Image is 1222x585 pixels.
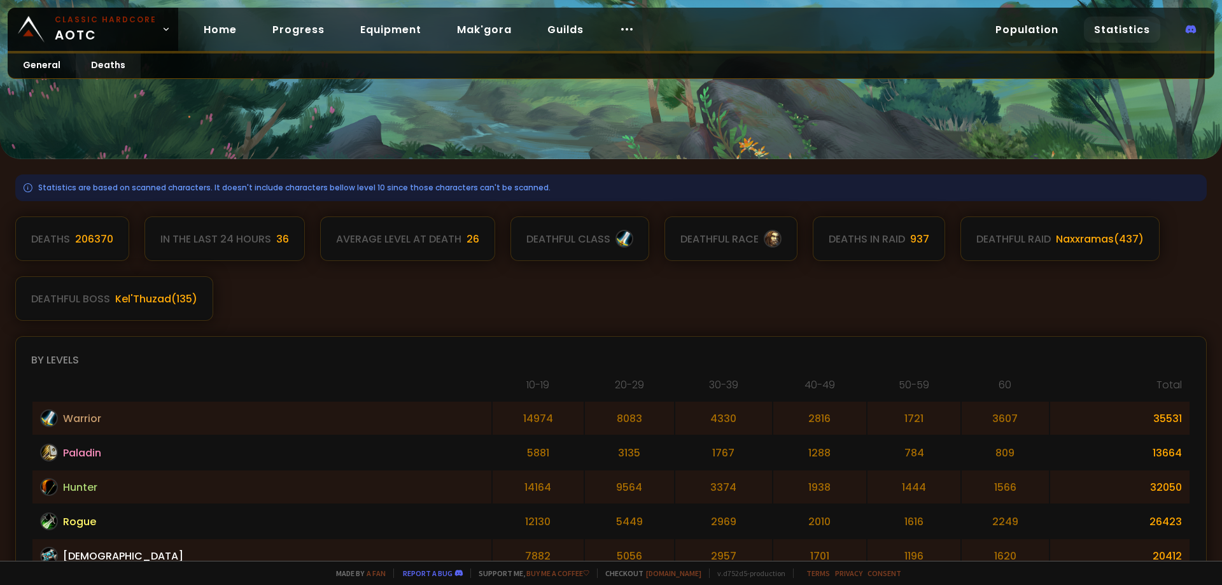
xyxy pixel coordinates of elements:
td: 3607 [962,402,1049,435]
td: 35531 [1050,402,1190,435]
a: Mak'gora [447,17,522,43]
a: Home [193,17,247,43]
div: Deaths in raid [829,231,905,247]
span: AOTC [55,14,157,45]
a: Classic HardcoreAOTC [8,8,178,51]
td: 5449 [585,505,674,538]
div: 36 [276,231,289,247]
th: 60 [962,377,1049,400]
td: 2957 [675,539,772,572]
td: 5056 [585,539,674,572]
td: 9564 [585,470,674,504]
a: Privacy [835,568,862,578]
small: Classic Hardcore [55,14,157,25]
a: Consent [867,568,901,578]
a: Statistics [1084,17,1160,43]
span: Support me, [470,568,589,578]
td: 1196 [867,539,960,572]
th: Total [1050,377,1190,400]
th: 30-39 [675,377,772,400]
td: 14974 [493,402,584,435]
div: deathful class [526,231,610,247]
td: 2010 [773,505,866,538]
span: Paladin [63,445,101,461]
td: 3135 [585,436,674,469]
span: Made by [328,568,386,578]
span: [DEMOGRAPHIC_DATA] [63,548,183,564]
td: 5881 [493,436,584,469]
td: 3374 [675,470,772,504]
a: a fan [367,568,386,578]
div: 937 [910,231,929,247]
span: Warrior [63,411,101,426]
a: Guilds [537,17,594,43]
td: 12130 [493,505,584,538]
a: Deaths [76,53,141,78]
td: 1566 [962,470,1049,504]
div: 26 [467,231,479,247]
td: 809 [962,436,1049,469]
div: deathful race [680,231,759,247]
td: 4330 [675,402,772,435]
td: 1620 [962,539,1049,572]
a: Population [985,17,1069,43]
td: 2969 [675,505,772,538]
td: 1767 [675,436,772,469]
a: Progress [262,17,335,43]
a: Equipment [350,17,432,43]
div: In the last 24 hours [160,231,271,247]
td: 1701 [773,539,866,572]
td: 13664 [1050,436,1190,469]
span: Checkout [597,568,701,578]
th: 40-49 [773,377,866,400]
td: 1721 [867,402,960,435]
th: 50-59 [867,377,960,400]
a: Buy me a coffee [526,568,589,578]
td: 2816 [773,402,866,435]
span: v. d752d5 - production [709,568,785,578]
td: 26423 [1050,505,1190,538]
div: Average level at death [336,231,461,247]
td: 2249 [962,505,1049,538]
div: Deaths [31,231,70,247]
td: 14164 [493,470,584,504]
a: Terms [806,568,830,578]
td: 784 [867,436,960,469]
a: Report a bug [403,568,453,578]
td: 1444 [867,470,960,504]
div: Naxxramas ( 437 ) [1056,231,1144,247]
th: 20-29 [585,377,674,400]
div: deathful boss [31,291,110,307]
div: Statistics are based on scanned characters. It doesn't include characters bellow level 10 since t... [15,174,1207,201]
div: By levels [31,352,1191,368]
td: 1288 [773,436,866,469]
td: 1616 [867,505,960,538]
td: 8083 [585,402,674,435]
a: General [8,53,76,78]
td: 20412 [1050,539,1190,572]
td: 7882 [493,539,584,572]
span: Rogue [63,514,96,530]
td: 1938 [773,470,866,504]
a: [DOMAIN_NAME] [646,568,701,578]
span: Hunter [63,479,97,495]
th: 10-19 [493,377,584,400]
td: 32050 [1050,470,1190,504]
div: 206370 [75,231,113,247]
div: Kel'Thuzad ( 135 ) [115,291,197,307]
div: deathful raid [976,231,1051,247]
